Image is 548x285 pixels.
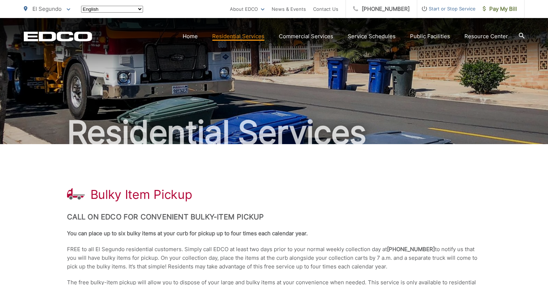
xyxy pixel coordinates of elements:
[67,245,481,271] p: FREE to all El Segundo residential customers. Simply call EDCO at least two days prior to your no...
[387,246,435,253] strong: [PHONE_NUMBER]
[183,32,198,41] a: Home
[279,32,333,41] a: Commercial Services
[230,5,264,13] a: About EDCO
[90,187,192,202] h1: Bulky Item Pickup
[67,230,308,237] strong: You can place up to six bulky items at your curb for pickup up to four times each calendar year.
[212,32,264,41] a: Residential Services
[24,115,525,151] h2: Residential Services
[348,32,396,41] a: Service Schedules
[483,5,517,13] span: Pay My Bill
[32,5,62,12] span: El Segundo
[410,32,450,41] a: Public Facilities
[67,213,481,221] h2: Call on EDCO for Convenient Bulky-Item Pickup
[24,31,92,41] a: EDCD logo. Return to the homepage.
[81,6,143,13] select: Select a language
[464,32,508,41] a: Resource Center
[272,5,306,13] a: News & Events
[313,5,338,13] a: Contact Us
